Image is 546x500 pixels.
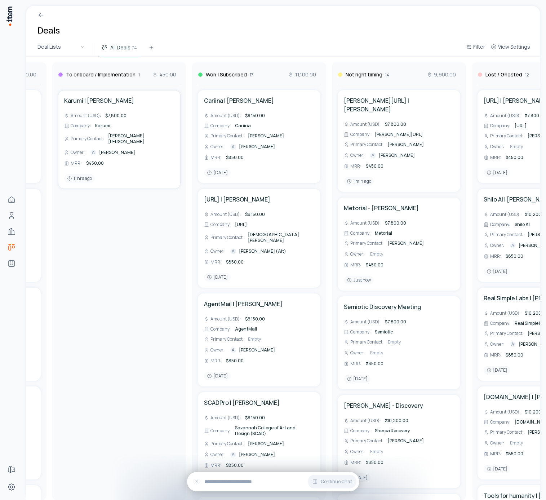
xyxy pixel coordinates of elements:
div: A [510,341,516,347]
div: A [230,347,236,353]
h4: AgentMail | [PERSON_NAME] [204,300,283,308]
span: 9,900.00 [427,71,456,78]
div: [DATE] [204,273,231,282]
div: [DATE] [204,372,231,380]
a: Home [4,193,19,207]
span: [URL] [515,123,527,129]
span: $10,200.00 [385,417,408,424]
div: $850.00 [364,360,385,367]
div: [DATE] [484,465,510,473]
span: Primary Contact : [350,240,383,246]
span: MRR : [210,155,222,160]
span: Savannah College of Art and Design (SCAD) [235,425,296,437]
span: Amount (USD) : [71,113,101,119]
div: 1 min ago [344,177,374,186]
span: Company : [210,123,231,129]
div: A [510,243,516,248]
div: Continue Chat [187,472,359,491]
span: Owner : [210,347,225,353]
span: $450.00 [366,262,383,268]
h4: Cariina | [PERSON_NAME] [204,96,274,105]
span: $850.00 [226,358,244,364]
span: [PERSON_NAME] [388,141,424,147]
span: 14 [385,72,390,78]
div: [DATE] [344,375,370,383]
span: Primary Contact : [71,136,104,142]
div: $850.00 [504,351,525,359]
div: $450.00 [364,261,385,269]
a: Semiotic Discovery Meeting [344,302,421,311]
div: $850.00 [504,450,525,457]
span: [PERSON_NAME] [388,240,424,246]
span: Company : [350,132,370,137]
span: 12 [525,72,529,78]
a: Agents [4,256,19,270]
span: MRR : [350,460,361,465]
div: $850.00 [225,357,245,364]
span: MRR : [350,163,361,169]
span: Owner : [350,449,364,455]
span: Owner : [71,150,85,155]
a: [PERSON_NAME][URL] | [PERSON_NAME] [344,96,454,114]
div: [DATE] [484,267,510,276]
h3: To onboard / Implementation [66,71,136,78]
span: AgentMail [235,326,257,332]
span: $850.00 [226,462,244,468]
span: Primary Contact : [490,429,523,435]
div: $850.00 [364,459,385,466]
div: Metorial - [PERSON_NAME]Amount (USD):$7,800.00Company:MetorialPrimary Contact:[PERSON_NAME]Owner:... [338,198,460,291]
span: Owner : [490,440,504,446]
button: View Settings [488,43,533,56]
span: Shilo AI [515,221,530,227]
span: MRR : [490,155,501,160]
span: Amount (USD) : [490,212,520,217]
span: $450.00 [366,163,383,169]
span: MRR : [350,262,361,268]
div: $7,800.00 [383,220,408,227]
span: Owner : [350,152,364,158]
span: Primary Contact : [490,331,523,336]
span: [PERSON_NAME][URL] [375,131,423,137]
div: $7,800.00 [383,318,408,326]
span: Semiotic [375,329,393,335]
span: Amount (USD) : [210,316,241,322]
div: $7,800.00 [104,112,128,119]
span: [PERSON_NAME] [379,152,415,158]
span: Owner : [210,248,225,254]
div: $9,150.00 [244,315,266,323]
div: $450.00 [504,154,525,161]
div: Just now [344,276,374,284]
span: Company : [350,230,370,236]
h3: Lost / Ghosted [485,71,522,78]
div: To onboard / Implementation1450.00 [58,62,181,84]
span: MRR : [490,253,501,259]
span: [PERSON_NAME] [248,441,284,447]
span: Amount (USD) : [350,121,381,127]
span: Amount (USD) : [490,113,520,119]
a: [PERSON_NAME] - Discovery [344,401,423,410]
span: Owner : [210,144,225,150]
span: $9,150.00 [245,415,265,421]
img: Item Brain Logo [6,6,13,26]
span: MRR : [490,451,501,457]
span: Amount (USD) : [210,113,241,119]
span: Primary Contact : [210,336,244,342]
span: Company : [210,326,231,332]
a: [URL] | [PERSON_NAME] [204,195,270,204]
span: Filter [473,43,485,50]
span: Amount (USD) : [490,310,520,316]
span: Owner : [210,452,225,457]
h3: Won | Subscribed [206,71,247,78]
span: Amount (USD) : [350,418,381,424]
span: Empty [248,336,261,342]
span: $7,800.00 [385,220,406,226]
span: $850.00 [226,154,244,160]
span: $450.00 [506,154,523,160]
div: $10,200.00 [383,417,410,424]
span: Metorial [375,230,392,236]
div: A [370,152,376,158]
div: Not right timing149,900.00 [338,62,460,84]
